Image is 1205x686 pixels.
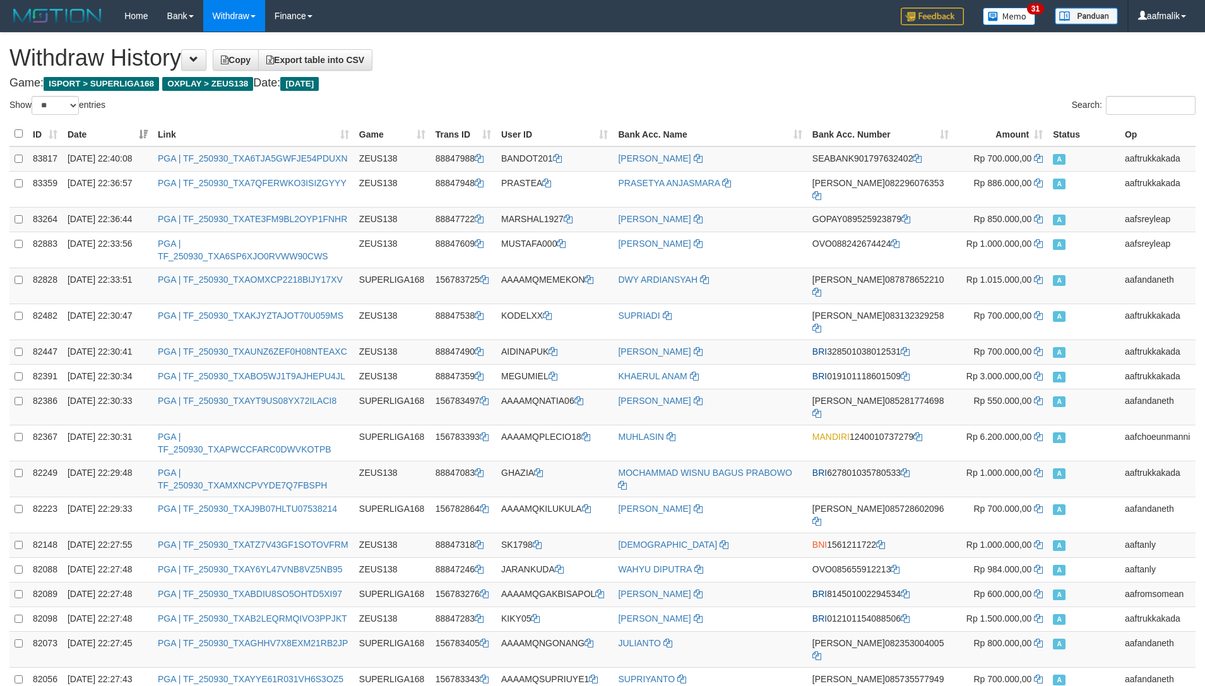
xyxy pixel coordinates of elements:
td: 156783497 [430,389,496,425]
td: [DATE] 22:33:51 [62,268,153,304]
span: Rp 700.000,00 [973,310,1031,321]
span: OVO [812,239,832,249]
span: BRI [812,346,827,357]
span: Rp 550.000,00 [973,396,1031,406]
span: OXPLAY > ZEUS138 [162,77,253,91]
td: 085655912213 [807,557,954,582]
td: AAAAMQPLECIO18 [496,425,613,461]
td: [DATE] 22:40:08 [62,146,153,172]
td: JARANKUDA [496,557,613,582]
a: PRASETYA ANJASMARA [618,178,720,188]
a: [PERSON_NAME] [618,396,691,406]
td: 901797632402 [807,146,954,172]
a: [PERSON_NAME] [618,589,691,599]
td: SUPERLIGA168 [354,497,430,533]
td: ZEUS138 [354,207,430,232]
td: 88847948 [430,171,496,207]
td: [DATE] 22:27:48 [62,582,153,606]
td: GHAZIA [496,461,613,497]
td: 83264 [28,207,62,232]
td: 156783405 [430,631,496,667]
span: Rp 700.000,00 [973,153,1031,163]
td: 627801035780533 [807,461,954,497]
span: GOPAY [812,214,843,224]
td: 82098 [28,606,62,631]
span: Rp 1.000.000,00 [966,239,1032,249]
td: KODELXX [496,304,613,340]
th: Status [1048,122,1120,146]
td: 156783725 [430,268,496,304]
td: SUPERLIGA168 [354,389,430,425]
span: [PERSON_NAME] [812,310,885,321]
span: Approved - Marked by aafsreyleap [1053,239,1066,250]
td: 1561211722 [807,533,954,557]
td: 1240010737279 [807,425,954,461]
span: Rp 850.000,00 [973,214,1031,224]
td: 82249 [28,461,62,497]
span: Rp 700.000,00 [973,346,1031,357]
td: AAAAMQKILUKULA [496,497,613,533]
img: MOTION_logo.png [9,6,105,25]
td: [DATE] 22:36:57 [62,171,153,207]
a: PGA | TF_250930_TXAY6YL47VNB8VZ5NB95 [158,564,343,574]
th: Amount: activate to sort column ascending [954,122,1048,146]
td: 156782864 [430,497,496,533]
span: Approved - Marked by aaftanly [1053,565,1066,576]
td: MARSHAL1927 [496,207,613,232]
td: AAAAMQNGONANG [496,631,613,667]
span: OVO [812,564,832,574]
a: [PERSON_NAME] [618,504,691,514]
span: Rp 3.000.000,00 [966,371,1032,381]
td: 085281774698 [807,389,954,425]
td: MEGUMIEL [496,364,613,389]
td: [DATE] 22:30:41 [62,340,153,364]
span: Approved - Marked by aafromsomean [1053,589,1066,600]
a: PGA | TF_250930_TXATE3FM9BL2OYP1FNHR [158,214,347,224]
td: aafromsomean [1120,582,1196,606]
span: Rp 1.500.000,00 [966,613,1032,624]
span: Approved - Marked by aafandaneth [1053,675,1066,685]
td: MUSTAFA000 [496,232,613,268]
a: PGA | TF_250930_TXAGHHV7X8EXM21RB2JP [158,638,348,648]
th: Bank Acc. Name: activate to sort column ascending [613,122,807,146]
td: aaftrukkakada [1120,171,1196,207]
td: 087878652210 [807,268,954,304]
td: aafandaneth [1120,631,1196,667]
td: 82089 [28,582,62,606]
td: aaftrukkakada [1120,304,1196,340]
td: AAAAMQMEMEKON [496,268,613,304]
td: [DATE] 22:29:33 [62,497,153,533]
a: Copy [213,49,259,71]
td: SUPERLIGA168 [354,268,430,304]
h4: Game: Date: [9,77,1196,90]
td: [DATE] 22:30:31 [62,425,153,461]
a: MOCHAMMAD WISNU BAGUS PRABOWO [618,468,792,478]
span: Rp 800.000,00 [973,638,1031,648]
td: ZEUS138 [354,606,430,631]
span: [PERSON_NAME] [812,638,885,648]
span: Export table into CSV [266,55,364,65]
span: Rp 700.000,00 [973,504,1031,514]
span: SEABANK [812,153,854,163]
label: Show entries [9,96,105,115]
td: aafsreyleap [1120,232,1196,268]
a: JULIANTO [618,638,660,648]
td: [DATE] 22:27:48 [62,606,153,631]
img: Button%20Memo.svg [983,8,1036,25]
th: Bank Acc. Number: activate to sort column ascending [807,122,954,146]
td: AAAAMQGAKBISAPOL [496,582,613,606]
th: User ID: activate to sort column ascending [496,122,613,146]
td: SUPERLIGA168 [354,425,430,461]
td: 82391 [28,364,62,389]
td: 88847988 [430,146,496,172]
th: Link: activate to sort column ascending [153,122,354,146]
td: 088242674424 [807,232,954,268]
td: aaftrukkakada [1120,340,1196,364]
td: aafandaneth [1120,389,1196,425]
td: ZEUS138 [354,461,430,497]
td: 156783276 [430,582,496,606]
a: PGA | TF_250930_TXA7QFERWKO3ISIZGYYY [158,178,347,188]
td: 88847490 [430,340,496,364]
span: Approved - Marked by aaftanly [1053,540,1066,551]
td: [DATE] 22:30:33 [62,389,153,425]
